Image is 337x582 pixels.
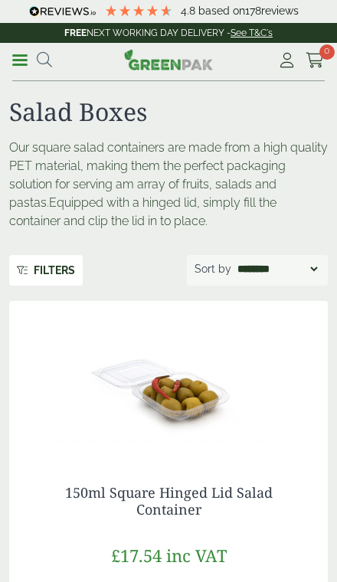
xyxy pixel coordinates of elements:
span: Based on [198,5,245,17]
span: 4.8 [181,5,198,17]
span: More… [34,264,75,276]
span: Our square salad containers are made from a high quality PET material, making them the perfect pa... [9,140,328,210]
span: inc VAT [166,544,227,567]
a: See T&C's [231,28,273,38]
h1: Salad Boxes [9,97,328,126]
strong: FREE [64,28,87,38]
img: REVIEWS.io [29,6,96,17]
div: 4.78 Stars [104,4,173,18]
a: 0 [306,49,325,72]
img: GreenPak Supplies [124,49,213,70]
i: My Account [277,53,296,68]
select: Shop order [234,260,320,278]
span: reviews [261,5,299,17]
span: 178 [245,5,261,17]
span: Equipped with a hinged lid, simply fill the container and clip the lid in to place. [9,195,276,228]
span: £17.54 [111,544,162,567]
img: 150ml Square Hinged Salad Container open [9,301,328,454]
a: 150ml Square Hinged Lid Salad Container [65,483,273,518]
i: Cart [306,53,325,68]
span: 0 [319,44,335,60]
p: Sort by [195,261,231,277]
